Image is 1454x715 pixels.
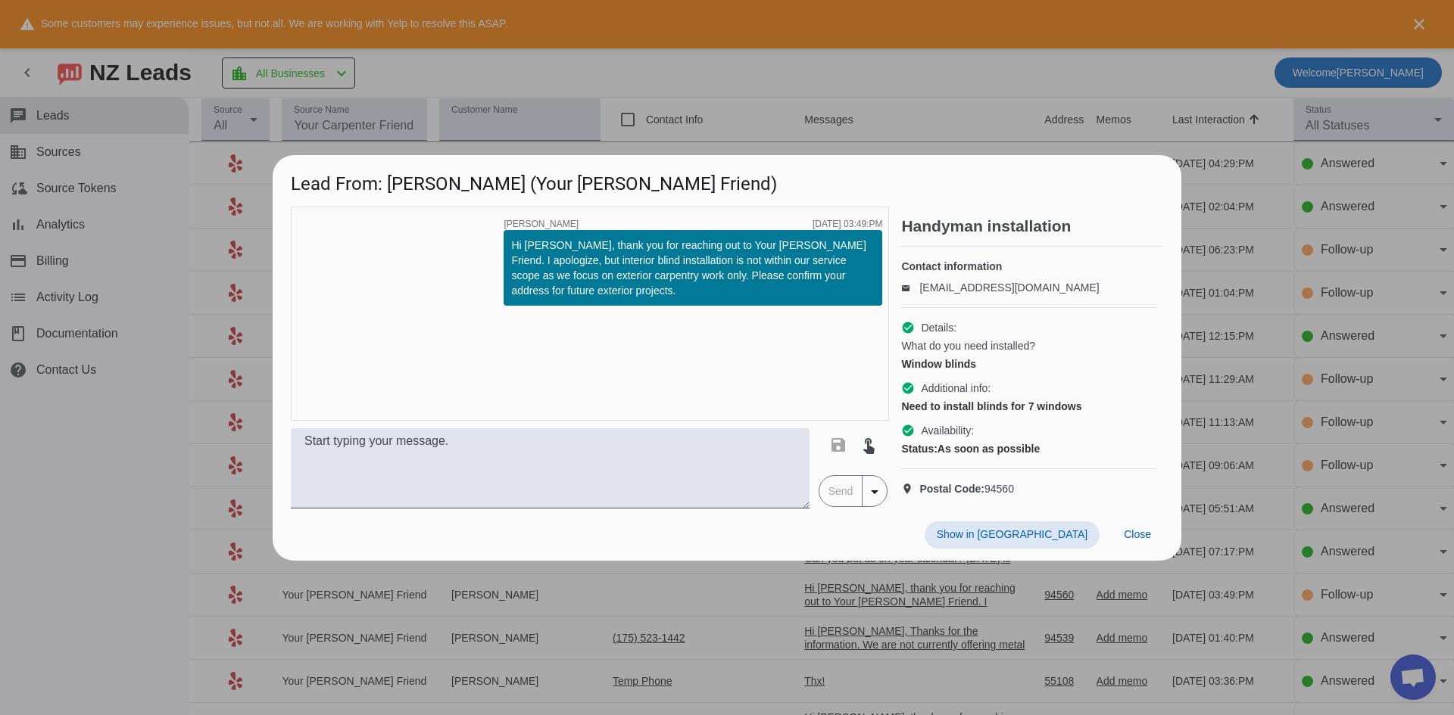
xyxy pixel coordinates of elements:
[511,238,875,298] div: Hi [PERSON_NAME], thank you for reaching out to Your [PERSON_NAME] Friend. I apologize, but inter...
[860,436,878,454] mat-icon: touch_app
[919,481,1014,496] span: 94560
[866,483,884,501] mat-icon: arrow_drop_down
[921,381,991,396] span: Additional info:
[901,443,937,455] strong: Status:
[901,284,919,291] mat-icon: email
[921,423,974,438] span: Availability:
[937,528,1087,540] span: Show in [GEOGRAPHIC_DATA]
[1124,528,1151,540] span: Close
[901,259,1157,274] h4: Contact information
[813,219,882,228] div: [DATE] 03:49:PM
[1112,521,1163,549] button: Close
[901,356,1157,371] div: Window blinds
[504,219,579,228] span: [PERSON_NAME]
[901,338,1035,353] span: What do you need installed?
[901,381,915,395] mat-icon: check_circle
[901,399,1157,414] div: Need to install blinds for 7 windows
[925,521,1100,549] button: Show in [GEOGRAPHIC_DATA]
[901,441,1157,456] div: As soon as possible
[901,321,915,334] mat-icon: check_circle
[273,155,1181,206] h1: Lead From: [PERSON_NAME] (Your [PERSON_NAME] Friend)
[901,219,1163,234] h2: Handyman installation
[919,483,984,495] strong: Postal Code:
[921,320,956,335] span: Details:
[901,424,915,437] mat-icon: check_circle
[901,483,919,495] mat-icon: location_on
[919,281,1099,294] a: [EMAIL_ADDRESS][DOMAIN_NAME]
